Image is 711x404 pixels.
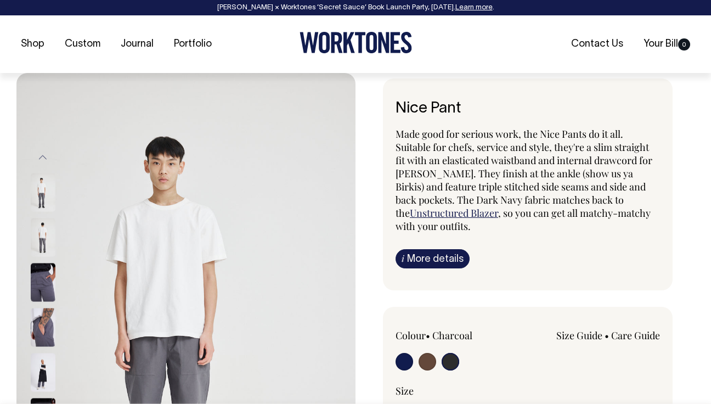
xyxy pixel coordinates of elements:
img: charcoal [31,173,55,212]
img: charcoal [31,308,55,347]
label: Charcoal [432,329,472,342]
span: i [402,252,404,264]
span: • [426,329,430,342]
a: Portfolio [170,35,216,53]
a: Your Bill0 [639,35,695,53]
img: charcoal [31,218,55,257]
span: Made good for serious work, the Nice Pants do it all. Suitable for chefs, service and style, they... [396,127,652,220]
a: Unstructured Blazer [410,206,498,220]
a: iMore details [396,249,470,268]
a: Contact Us [567,35,628,53]
div: Size [396,384,660,397]
a: Size Guide [556,329,602,342]
div: Colour [396,329,501,342]
span: 0 [678,38,690,50]
a: Journal [116,35,158,53]
h6: Nice Pant [396,100,660,117]
a: Care Guide [611,329,660,342]
button: Previous [35,145,51,170]
a: Shop [16,35,49,53]
a: Custom [60,35,105,53]
div: [PERSON_NAME] × Worktones ‘Secret Sauce’ Book Launch Party, [DATE]. . [11,4,700,12]
span: , so you can get all matchy-matchy with your outfits. [396,206,651,233]
a: Learn more [455,4,493,11]
img: charcoal [31,353,55,392]
span: • [605,329,609,342]
img: charcoal [31,263,55,302]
